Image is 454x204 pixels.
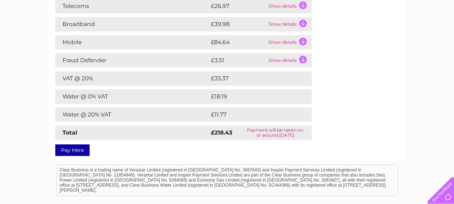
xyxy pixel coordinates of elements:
[57,4,398,35] div: Clear Business is a trading name of Verastar Limited (registered in [GEOGRAPHIC_DATA] No. 3667643...
[209,89,296,104] td: £18.19
[16,19,53,41] img: logo.png
[209,107,295,122] td: £11.77
[239,126,312,140] td: Payment will be taken on or around [DATE]
[55,17,209,31] td: Broadband
[267,17,312,31] td: Show details
[327,31,341,36] a: Water
[55,71,209,86] td: VAT @ 20%
[211,129,232,136] strong: £218.43
[318,4,368,13] a: 0333 014 3131
[267,53,312,68] td: Show details
[209,17,267,31] td: £39.98
[55,144,90,156] a: Pay Here
[209,53,267,68] td: £3.51
[55,53,209,68] td: Fraud Defender
[345,31,361,36] a: Energy
[267,35,312,50] td: Show details
[62,129,77,136] strong: Total
[406,31,424,36] a: Contact
[55,107,209,122] td: Water @ 20% VAT
[365,31,387,36] a: Telecoms
[430,31,447,36] a: Log out
[55,89,209,104] td: Water @ 0% VAT
[209,35,267,50] td: £84.64
[55,35,209,50] td: Mobile
[391,31,402,36] a: Blog
[209,71,297,86] td: £33.37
